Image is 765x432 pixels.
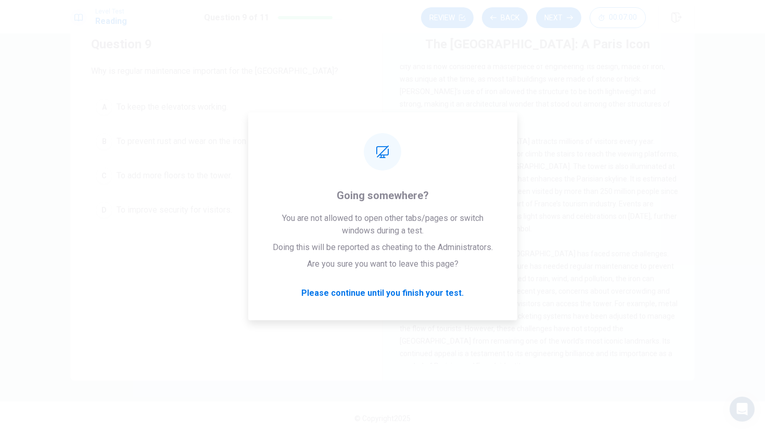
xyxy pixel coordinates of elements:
span: To improve security for visitors. [117,204,232,216]
span: 00:07:00 [609,14,637,22]
span: To prevent rust and wear on the iron structure. [117,135,282,148]
div: B [96,133,112,150]
div: A [96,99,112,115]
div: 3 [400,135,416,152]
span: Despite its popularity, the [GEOGRAPHIC_DATA] has faced some challenges. Over the years, the iron... [400,250,678,370]
h1: Reading [95,15,127,28]
div: D [96,202,112,218]
button: ATo keep the elevators working. [91,94,362,120]
span: Why is regular maintenance important for the [GEOGRAPHIC_DATA]? [91,65,362,77]
button: Next [536,7,581,28]
span: [DATE], the [GEOGRAPHIC_DATA] attracts millions of visitors every year. Tourists can take an elev... [400,137,679,233]
h1: Question 9 of 11 [204,11,269,24]
span: © Copyright 2025 [354,414,411,423]
h4: The [GEOGRAPHIC_DATA]: A Paris Icon [425,36,650,53]
button: 00:07:00 [590,7,646,28]
button: DTo improve security for visitors. [91,197,362,223]
div: 4 [400,247,416,264]
button: Back [482,7,528,28]
span: To add more floors to the tower. [117,169,232,182]
span: Level Test [95,8,127,15]
span: Originally, the [GEOGRAPHIC_DATA] was criticized by many [DEMOGRAPHIC_DATA] and artists who thoug... [400,12,672,121]
div: Open Intercom Messenger [730,397,755,422]
span: To keep the elevators working. [117,101,228,113]
h4: Question 9 [91,36,362,53]
button: CTo add more floors to the tower. [91,163,362,189]
button: Review [421,7,474,28]
button: BTo prevent rust and wear on the iron structure. [91,128,362,154]
div: C [96,167,112,184]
